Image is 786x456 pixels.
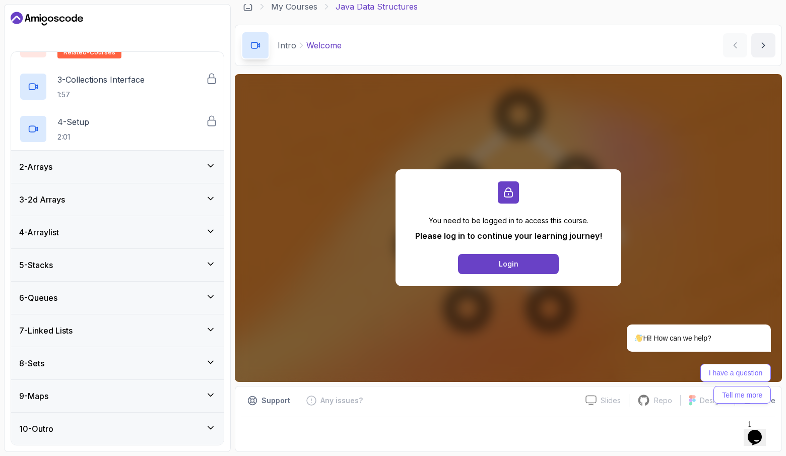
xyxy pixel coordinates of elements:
[57,116,89,128] p: 4 - Setup
[19,226,59,238] h3: 4 - Arraylist
[11,216,224,248] button: 4-Arraylist
[57,90,145,100] p: 1:57
[11,347,224,379] button: 8-Sets
[11,380,224,412] button: 9-Maps
[11,151,224,183] button: 2-Arrays
[57,74,145,86] p: 3 - Collections Interface
[278,39,296,51] p: Intro
[11,314,224,347] button: 7-Linked Lists
[744,416,776,446] iframe: chat widget
[458,254,559,274] button: Login
[11,11,83,27] a: Dashboard
[19,390,48,402] h3: 9 - Maps
[19,357,44,369] h3: 8 - Sets
[11,282,224,314] button: 6-Queues
[19,115,216,143] button: 4-Setup2:01
[11,183,224,216] button: 3-2d Arrays
[19,324,73,337] h3: 7 - Linked Lists
[415,216,602,226] p: You need to be logged in to access this course.
[63,48,115,56] span: related-courses
[336,1,418,13] p: Java Data Structures
[499,259,518,269] div: Login
[19,193,65,206] h3: 3 - 2d Arrays
[19,292,57,304] h3: 6 - Queues
[241,393,296,409] button: Support button
[19,73,216,101] button: 3-Collections Interface1:57
[595,233,776,411] iframe: chat widget
[19,259,53,271] h3: 5 - Stacks
[271,1,317,13] a: My Courses
[306,39,342,51] p: Welcome
[19,423,53,435] h3: 10 - Outro
[751,33,775,57] button: next content
[11,249,224,281] button: 5-Stacks
[320,396,363,406] p: Any issues?
[11,413,224,445] button: 10-Outro
[243,2,253,12] a: Dashboard
[415,230,602,242] p: Please log in to continue your learning journey!
[19,161,52,173] h3: 2 - Arrays
[57,132,89,142] p: 2:01
[723,33,747,57] button: previous content
[261,396,290,406] p: Support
